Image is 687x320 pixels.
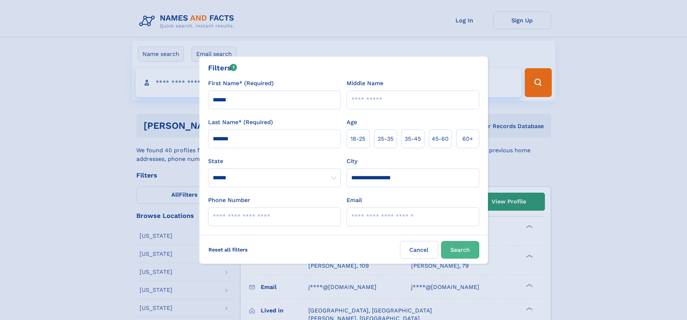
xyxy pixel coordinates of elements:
[432,135,449,143] span: 45‑60
[208,79,274,88] label: First Name* (Required)
[441,241,479,259] button: Search
[347,157,357,166] label: City
[405,135,421,143] span: 35‑45
[208,196,250,205] label: Phone Number
[351,135,365,143] span: 18‑25
[400,241,438,259] label: Cancel
[208,157,341,166] label: State
[347,118,357,127] label: Age
[347,79,383,88] label: Middle Name
[208,118,273,127] label: Last Name* (Required)
[378,135,393,143] span: 25‑35
[208,62,237,73] div: Filters
[204,241,252,258] label: Reset all filters
[347,196,362,205] label: Email
[462,135,473,143] span: 60+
